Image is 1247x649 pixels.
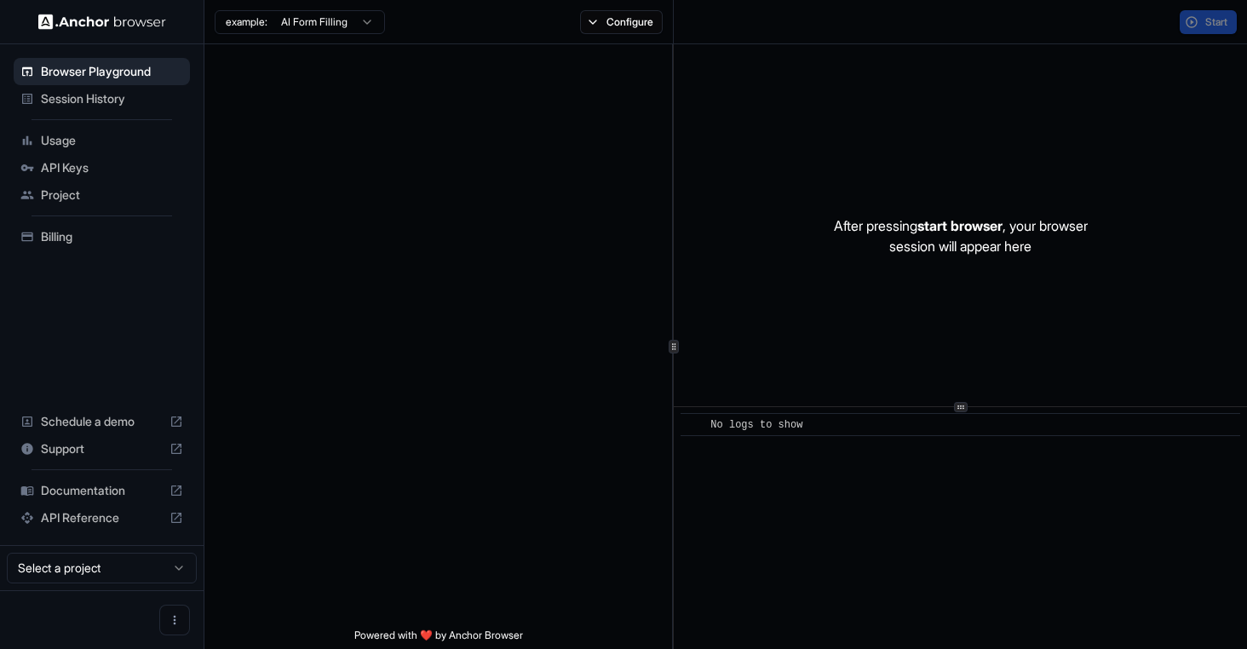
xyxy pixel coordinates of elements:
div: Browser Playground [14,58,190,85]
div: Documentation [14,477,190,504]
span: Support [41,440,163,457]
div: Project [14,181,190,209]
span: Browser Playground [41,63,183,80]
div: Usage [14,127,190,154]
span: Billing [41,228,183,245]
div: Billing [14,223,190,250]
span: API Reference [41,509,163,526]
span: No logs to show [710,419,802,431]
button: Open menu [159,605,190,635]
p: After pressing , your browser session will appear here [834,215,1088,256]
div: Schedule a demo [14,408,190,435]
div: API Reference [14,504,190,531]
div: Support [14,435,190,462]
span: Documentation [41,482,163,499]
span: Project [41,187,183,204]
span: Schedule a demo [41,413,163,430]
div: Session History [14,85,190,112]
span: API Keys [41,159,183,176]
span: Session History [41,90,183,107]
button: Configure [580,10,663,34]
span: example: [226,15,267,29]
span: ​ [689,416,698,434]
span: Usage [41,132,183,149]
img: Anchor Logo [38,14,166,30]
span: start browser [917,217,1003,234]
span: Powered with ❤️ by Anchor Browser [354,629,523,649]
div: API Keys [14,154,190,181]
